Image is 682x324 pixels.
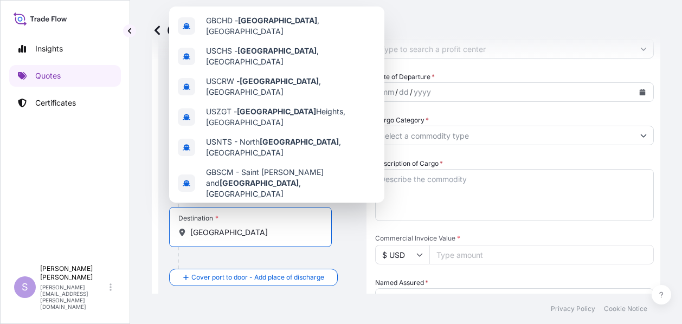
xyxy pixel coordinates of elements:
span: USCRW - , [GEOGRAPHIC_DATA] [206,76,376,98]
span: GBCHD - , [GEOGRAPHIC_DATA] [206,15,376,37]
p: [PERSON_NAME][EMAIL_ADDRESS][PERSON_NAME][DOMAIN_NAME] [40,284,107,310]
p: [PERSON_NAME] [PERSON_NAME] [40,264,107,282]
div: month, [380,86,395,99]
button: Show suggestions [634,126,653,145]
span: Commercial Invoice Value [375,234,654,243]
span: Cover port to door - Add place of discharge [191,272,324,283]
b: [GEOGRAPHIC_DATA] [238,16,317,25]
div: Destination [178,214,218,223]
button: Calendar [634,83,651,101]
p: Quotes [35,70,61,81]
label: Cargo Category [375,115,429,126]
b: [GEOGRAPHIC_DATA] [240,76,319,86]
b: [GEOGRAPHIC_DATA] [220,178,299,187]
span: USCHS - , [GEOGRAPHIC_DATA] [206,46,376,67]
label: Description of Cargo [375,158,443,169]
input: Destination [190,227,318,238]
span: S [22,282,28,293]
b: [GEOGRAPHIC_DATA] [260,137,339,146]
div: day, [398,86,410,99]
p: Cookie Notice [604,304,647,313]
b: [GEOGRAPHIC_DATA] [237,107,316,116]
p: Get a Quote [152,22,246,39]
span: USNTS - North , [GEOGRAPHIC_DATA] [206,137,376,158]
span: Date of Departure [375,72,435,82]
div: year, [413,86,432,99]
b: [GEOGRAPHIC_DATA] [237,46,317,55]
span: USZGT - Heights, [GEOGRAPHIC_DATA] [206,106,376,128]
span: GBSCM - Saint [PERSON_NAME] and , [GEOGRAPHIC_DATA] [206,167,376,199]
p: Privacy Policy [551,304,595,313]
p: Insights [35,43,63,54]
div: / [395,86,398,99]
label: Named Assured [375,277,428,288]
input: Select a commodity type [376,126,634,145]
input: Type amount [429,245,654,264]
div: Show suggestions [169,7,384,203]
p: Certificates [35,98,76,108]
div: / [410,86,413,99]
